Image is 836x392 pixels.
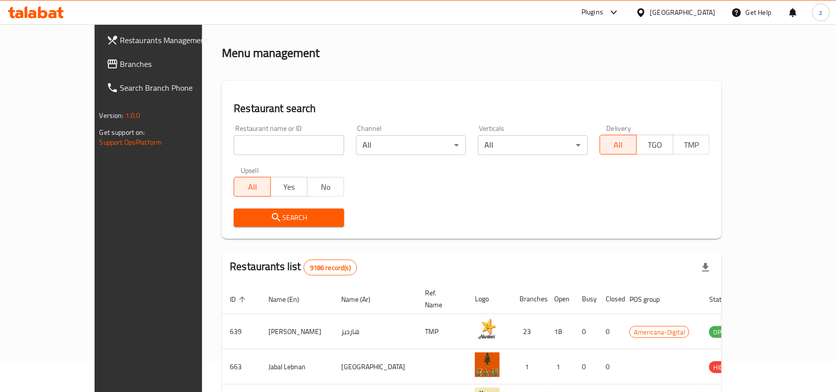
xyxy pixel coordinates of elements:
[356,135,466,155] div: All
[417,314,467,349] td: TMP
[333,314,417,349] td: هارديز
[630,327,689,338] span: Americana-Digital
[709,293,741,305] span: Status
[512,314,546,349] td: 23
[125,109,141,122] span: 1.0.0
[600,135,637,155] button: All
[268,293,312,305] span: Name (En)
[100,136,162,149] a: Support.OpsPlatform
[230,259,357,276] h2: Restaurants list
[629,293,673,305] span: POS group
[678,138,706,152] span: TMP
[709,362,739,373] span: HIDDEN
[641,138,670,152] span: TGO
[304,263,357,273] span: 9186 record(s)
[241,167,259,174] label: Upsell
[304,260,357,276] div: Total records count
[242,212,336,224] span: Search
[341,293,383,305] span: Name (Ar)
[636,135,674,155] button: TGO
[100,109,124,122] span: Version:
[99,28,234,52] a: Restaurants Management
[546,314,574,349] td: 18
[99,76,234,100] a: Search Branch Phone
[265,13,331,25] span: Menu management
[604,138,633,152] span: All
[574,349,598,385] td: 0
[261,314,333,349] td: [PERSON_NAME]
[598,314,622,349] td: 0
[512,349,546,385] td: 1
[234,101,710,116] h2: Restaurant search
[100,126,145,139] span: Get support on:
[478,135,588,155] div: All
[673,135,710,155] button: TMP
[230,293,249,305] span: ID
[546,284,574,314] th: Open
[581,6,603,18] div: Plugins
[467,284,512,314] th: Logo
[120,34,226,46] span: Restaurants Management
[574,284,598,314] th: Busy
[238,180,267,194] span: All
[258,13,261,25] li: /
[709,327,733,338] span: OPEN
[222,13,254,25] a: Home
[312,180,340,194] span: No
[234,177,271,197] button: All
[120,82,226,94] span: Search Branch Phone
[261,349,333,385] td: Jabal Lebnan
[234,135,344,155] input: Search for restaurant name or ID..
[512,284,546,314] th: Branches
[820,7,823,18] span: z
[574,314,598,349] td: 0
[425,287,455,311] span: Ref. Name
[475,317,500,342] img: Hardee's
[222,349,261,385] td: 663
[222,314,261,349] td: 639
[333,349,417,385] td: [GEOGRAPHIC_DATA]
[598,349,622,385] td: 0
[234,209,344,227] button: Search
[270,177,308,197] button: Yes
[546,349,574,385] td: 1
[120,58,226,70] span: Branches
[598,284,622,314] th: Closed
[607,125,631,132] label: Delivery
[275,180,304,194] span: Yes
[694,256,718,280] div: Export file
[307,177,344,197] button: No
[475,352,500,377] img: Jabal Lebnan
[222,45,319,61] h2: Menu management
[99,52,234,76] a: Branches
[650,7,716,18] div: [GEOGRAPHIC_DATA]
